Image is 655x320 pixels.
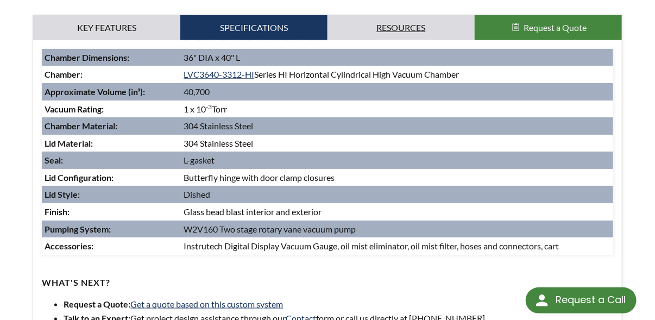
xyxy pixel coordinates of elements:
td: Instrutech Digital Display Vacuum Gauge, oil mist eliminator, oil mist filter, hoses and connecto... [181,237,613,255]
strong: Chamber: [45,69,83,79]
td: 304 Stainless Steel [181,135,613,152]
td: Series HI Horizontal Cylindrical High Vacuum Chamber [181,66,613,83]
strong: Seal: [45,155,63,165]
strong: Finish: [45,206,70,217]
td: Glass bead blast interior and exterior [181,203,613,221]
td: L-gasket [181,152,613,169]
sup: -3 [206,103,212,111]
strong: Accessories [45,241,91,251]
span: Request a Quote [524,22,587,33]
td: 40,700 [181,83,613,101]
td: : [42,221,181,238]
div: Request a Call [526,287,637,313]
img: round button [533,292,551,309]
strong: Request a Quote: [64,299,130,309]
a: Key Features [33,15,180,40]
a: Get a quote based on this custom system [130,299,283,309]
strong: Pumping System [45,224,109,234]
td: 1 x 10 Torr [181,101,613,118]
strong: Lid Style: [45,189,80,199]
td: W2V160 Two stage rotary vane vacuum pump [181,221,613,238]
strong: Lid Configuration: [45,172,114,183]
strong: Chamber Material: [45,121,117,131]
h4: WHAT'S NEXT? [42,277,613,288]
strong: Vacuum Rating: [45,104,104,114]
td: Dished [181,186,613,203]
td: : [42,237,181,255]
button: Request a Quote [475,15,622,40]
a: LVC3640-3312-HI [184,69,254,79]
a: Specifications [180,15,327,40]
td: Butterfly hinge with door clamp closures [181,169,613,186]
strong: Approximate Volume (in³) [45,86,143,97]
strong: Lid Material: [45,138,93,148]
a: Resources [327,15,475,40]
div: Request a Call [556,287,626,312]
strong: Chamber Dimensions: [45,52,129,62]
td: 304 Stainless Steel [181,117,613,135]
td: : [42,83,181,101]
td: 36" DIA x 40" L [181,49,613,66]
